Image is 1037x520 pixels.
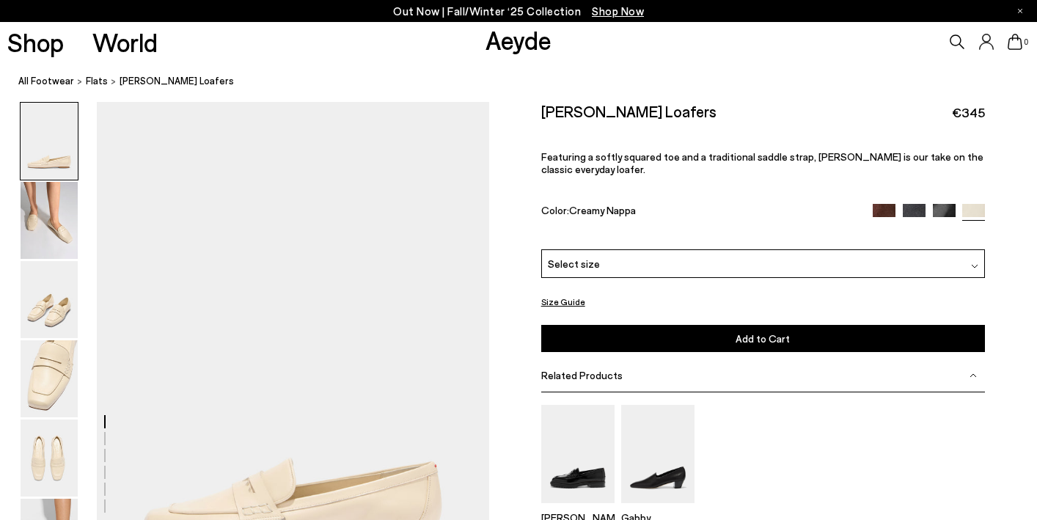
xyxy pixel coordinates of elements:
[569,204,636,216] span: Creamy Nappa
[541,204,859,221] div: Color:
[92,29,158,55] a: World
[21,261,78,338] img: Lana Moccasin Loafers - Image 3
[541,369,623,381] span: Related Products
[21,420,78,497] img: Lana Moccasin Loafers - Image 5
[736,332,790,345] span: Add to Cart
[621,405,695,502] img: Gabby Almond-Toe Loafers
[393,2,644,21] p: Out Now | Fall/Winter ‘25 Collection
[541,102,717,120] h2: [PERSON_NAME] Loafers
[541,293,585,311] button: Size Guide
[86,73,108,89] a: flats
[1022,38,1030,46] span: 0
[1008,34,1022,50] a: 0
[120,73,234,89] span: [PERSON_NAME] Loafers
[971,263,978,270] img: svg%3E
[541,325,986,352] button: Add to Cart
[952,103,985,122] span: €345
[18,62,1037,102] nav: breadcrumb
[541,150,986,175] p: Featuring a softly squared toe and a traditional saddle strap, [PERSON_NAME] is our take on the c...
[541,405,615,502] img: Leon Loafers
[21,103,78,180] img: Lana Moccasin Loafers - Image 1
[592,4,644,18] span: Navigate to /collections/new-in
[21,182,78,259] img: Lana Moccasin Loafers - Image 2
[7,29,64,55] a: Shop
[21,340,78,417] img: Lana Moccasin Loafers - Image 4
[18,73,74,89] a: All Footwear
[970,372,977,379] img: svg%3E
[86,75,108,87] span: flats
[548,256,600,271] span: Select size
[485,24,552,55] a: Aeyde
